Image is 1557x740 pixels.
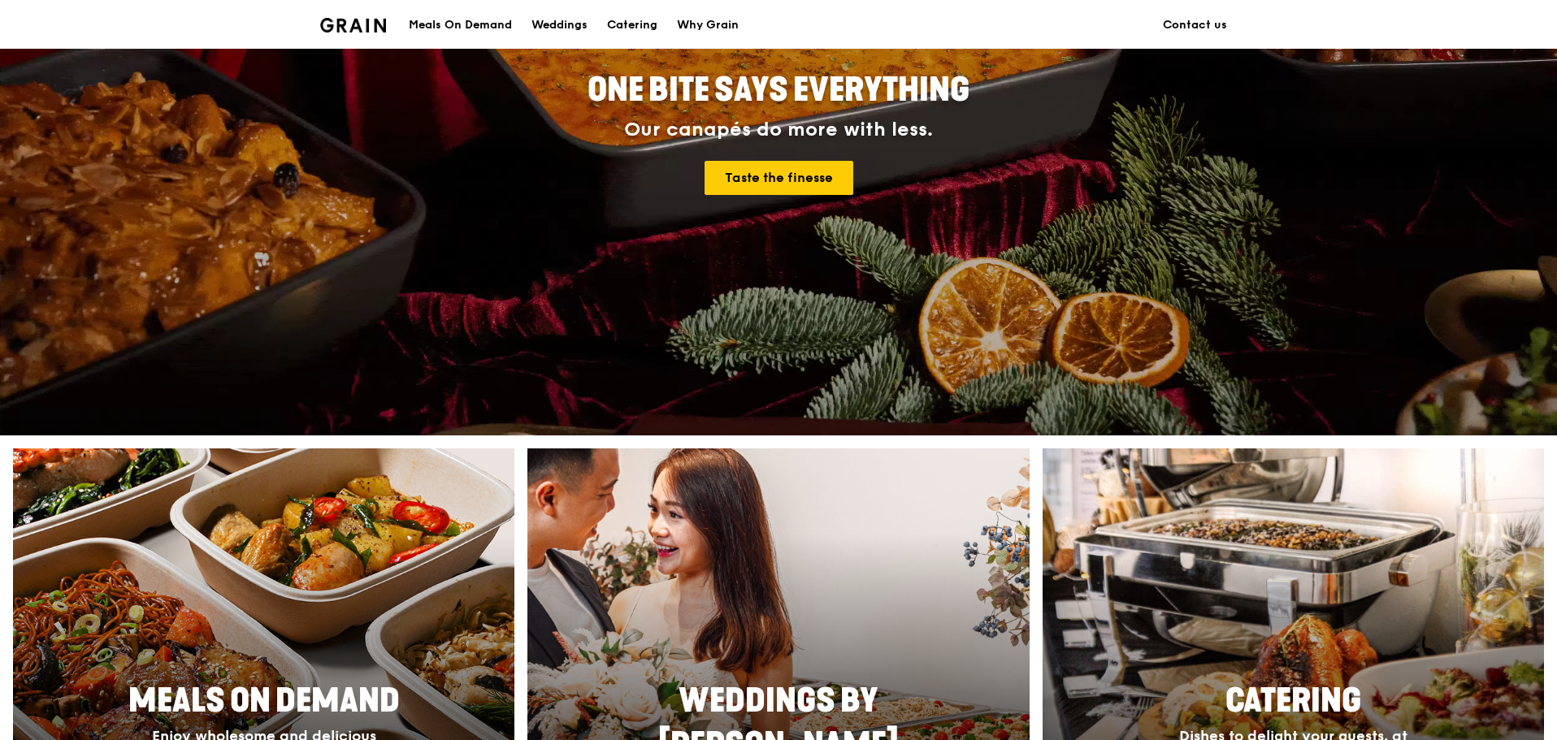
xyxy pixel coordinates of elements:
div: Weddings [531,1,588,50]
span: Meals On Demand [128,682,400,721]
a: Weddings [522,1,597,50]
div: Meals On Demand [409,1,512,50]
a: Contact us [1153,1,1237,50]
a: Why Grain [667,1,748,50]
img: Grain [320,18,386,32]
div: Catering [607,1,657,50]
span: Catering [1225,682,1361,721]
div: Why Grain [677,1,739,50]
a: Taste the finesse [705,161,853,195]
span: ONE BITE SAYS EVERYTHING [588,71,969,110]
a: Catering [597,1,667,50]
div: Our canapés do more with less. [486,119,1071,141]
